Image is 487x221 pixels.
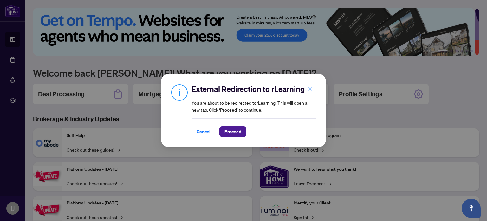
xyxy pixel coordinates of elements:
[192,84,316,94] h2: External Redirection to rLearning
[171,84,188,101] img: Info Icon
[192,126,216,137] button: Cancel
[308,86,312,91] span: close
[197,127,211,137] span: Cancel
[219,126,246,137] button: Proceed
[462,199,481,218] button: Open asap
[192,84,316,137] div: You are about to be redirected to rLearning . This will open a new tab. Click ‘Proceed’ to continue.
[224,127,241,137] span: Proceed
